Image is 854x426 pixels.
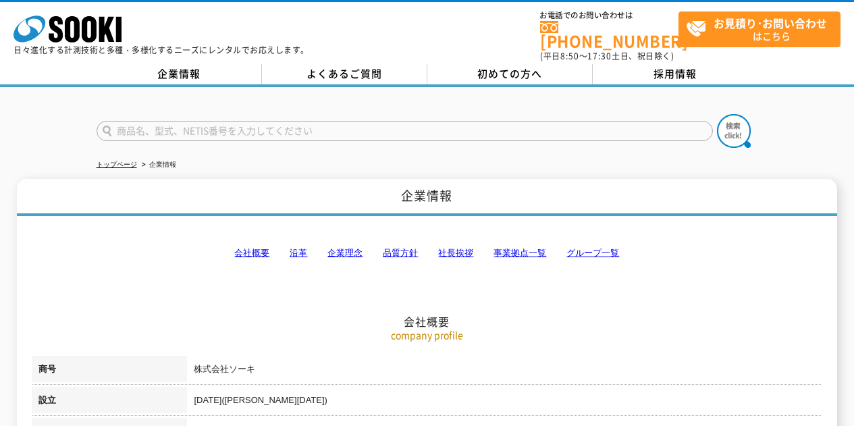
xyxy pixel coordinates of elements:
a: トップページ [97,161,137,168]
td: [DATE]([PERSON_NAME][DATE]) [187,387,822,418]
span: はこちら [686,12,840,46]
a: [PHONE_NUMBER] [540,21,678,49]
input: 商品名、型式、NETIS番号を入力してください [97,121,713,141]
a: よくあるご質問 [262,64,427,84]
p: 日々進化する計測技術と多種・多様化するニーズにレンタルでお応えします。 [14,46,309,54]
a: 採用情報 [593,64,758,84]
span: (平日 ～ 土日、祝日除く) [540,50,674,62]
a: 企業理念 [327,248,363,258]
span: 17:30 [587,50,612,62]
a: 事業拠点一覧 [493,248,546,258]
a: グループ一覧 [566,248,619,258]
a: 会社概要 [234,248,269,258]
li: 企業情報 [139,158,176,172]
th: 設立 [32,387,187,418]
a: 沿革 [290,248,307,258]
td: 株式会社ソーキ [187,356,822,387]
h2: 会社概要 [32,180,822,329]
h1: 企業情報 [17,179,836,216]
a: 初めての方へ [427,64,593,84]
span: 8:50 [560,50,579,62]
span: 初めての方へ [477,66,542,81]
a: 企業情報 [97,64,262,84]
strong: お見積り･お問い合わせ [714,15,827,31]
span: お電話でのお問い合わせは [540,11,678,20]
img: btn_search.png [717,114,751,148]
a: 品質方針 [383,248,418,258]
a: 社長挨拶 [438,248,473,258]
a: お見積り･お問い合わせはこちら [678,11,840,47]
th: 商号 [32,356,187,387]
p: company profile [32,328,822,342]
